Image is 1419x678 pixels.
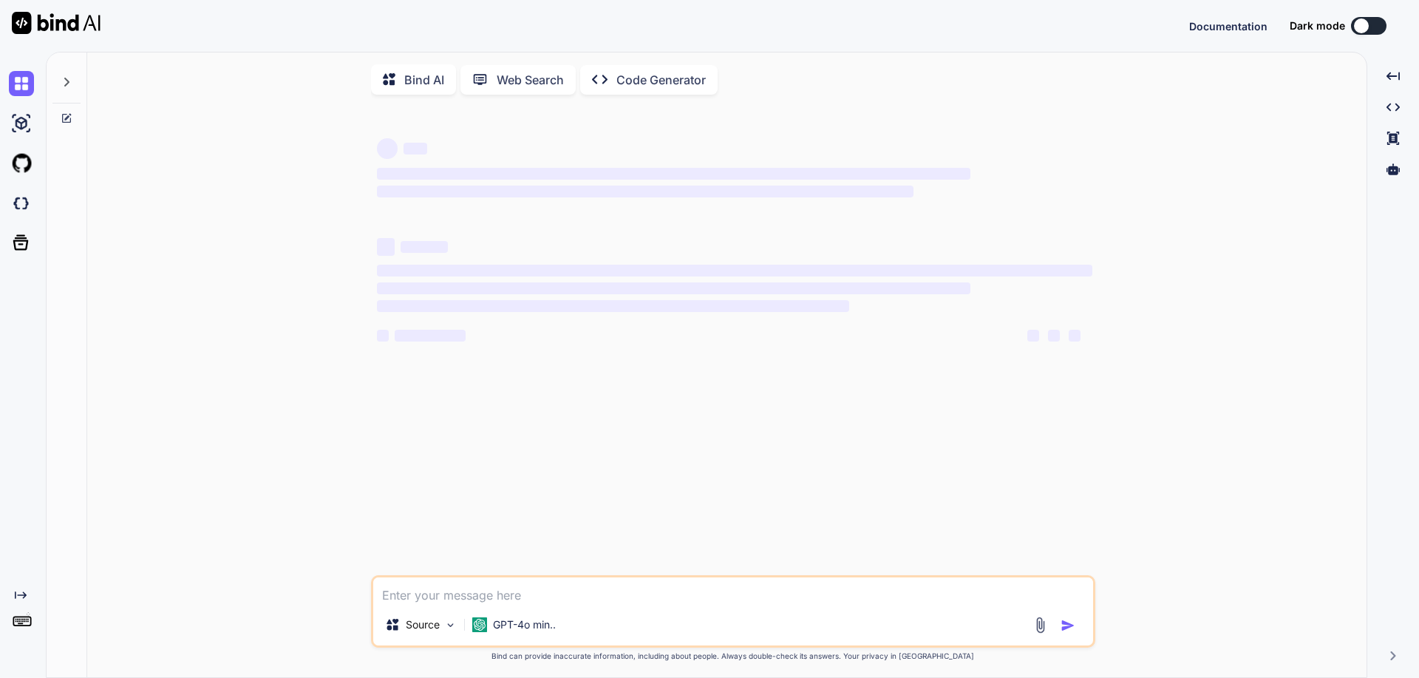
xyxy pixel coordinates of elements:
[1290,18,1345,33] span: Dark mode
[1048,330,1060,342] span: ‌
[1061,618,1075,633] img: icon
[395,330,466,342] span: ‌
[444,619,457,631] img: Pick Models
[9,111,34,136] img: ai-studio
[377,265,1092,277] span: ‌
[406,617,440,632] p: Source
[1027,330,1039,342] span: ‌
[401,241,448,253] span: ‌
[377,138,398,159] span: ‌
[377,300,849,312] span: ‌
[9,71,34,96] img: chat
[497,71,564,89] p: Web Search
[404,143,427,155] span: ‌
[9,191,34,216] img: darkCloudIdeIcon
[377,238,395,256] span: ‌
[12,12,101,34] img: Bind AI
[377,168,970,180] span: ‌
[616,71,706,89] p: Code Generator
[1189,20,1267,33] span: Documentation
[472,617,487,632] img: GPT-4o mini
[9,151,34,176] img: githubLight
[371,651,1095,662] p: Bind can provide inaccurate information, including about people. Always double-check its answers....
[404,71,444,89] p: Bind AI
[1032,617,1049,634] img: attachment
[1069,330,1081,342] span: ‌
[377,186,913,197] span: ‌
[493,617,556,632] p: GPT-4o min..
[1189,18,1267,34] button: Documentation
[377,282,970,294] span: ‌
[377,330,389,342] span: ‌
